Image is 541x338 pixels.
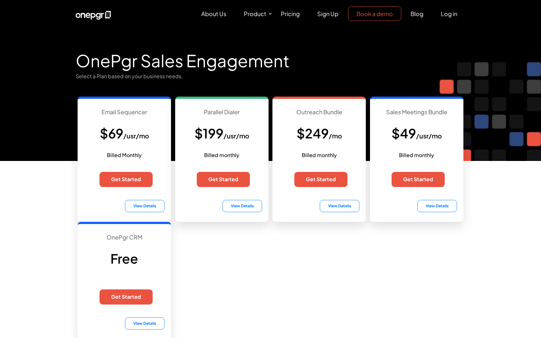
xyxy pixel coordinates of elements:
[236,7,273,21] a: Product
[279,108,359,116] h4: Outreach Bundle
[123,132,149,140] span: /usr/mo
[125,200,165,212] button: View Details
[193,7,234,21] a: About Us
[433,7,465,21] a: Log in
[76,72,465,80] p: Select a Plan based on your business needs.
[279,151,359,159] p: Billed monthly
[84,115,165,151] h2: $69
[125,317,165,330] button: View Details
[223,132,249,140] span: /usr/mo
[403,7,432,21] a: Blog
[84,240,165,277] h2: Free
[392,172,445,187] a: Get Started
[309,7,346,21] a: Sign Up
[376,115,457,151] h2: $49
[84,108,165,116] h4: Email Sequencer
[182,151,262,159] p: Billed monthly
[182,115,262,151] h2: $199
[320,200,359,212] button: View Details
[376,108,457,116] h4: Sales Meetings Bundle
[348,6,401,21] a: Book a demo
[197,172,250,187] a: Get Started
[329,132,342,140] span: /mo
[182,108,262,116] h4: Parallel Dialer
[100,289,153,305] a: Get Started
[100,172,153,187] a: Get Started
[84,151,165,159] p: Billed Monthly
[223,200,262,212] button: View Details
[84,234,165,241] h4: OnePgr CRM
[273,7,308,21] a: Pricing
[417,200,457,212] button: View Details
[279,115,359,151] h2: $249
[76,40,465,72] h1: OnePgr Sales Engagement
[416,132,442,140] span: /usr/mo
[294,172,347,187] a: Get Started
[376,151,457,159] p: Billed monthly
